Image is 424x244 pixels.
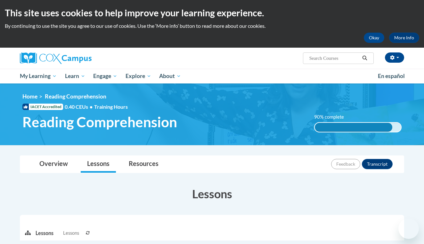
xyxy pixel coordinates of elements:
[5,22,419,29] p: By continuing to use the site you agree to our use of cookies. Use the ‘More info’ button to read...
[309,54,360,62] input: Search Courses
[94,104,128,110] span: Training Hours
[10,69,414,83] div: Main menu
[378,73,405,79] span: En español
[89,69,121,83] a: Engage
[389,33,419,43] a: More Info
[364,33,384,43] button: Okay
[385,52,404,63] button: Account Settings
[45,93,106,100] span: Reading Comprehension
[398,218,419,239] iframe: Button to launch messaging window
[331,159,360,169] button: Feedback
[22,114,177,130] span: Reading Comprehension
[22,93,37,100] a: Home
[20,72,57,80] span: My Learning
[63,230,79,237] span: Lessons
[315,123,393,132] div: 90% complete
[65,103,94,110] span: 0.40 CEUs
[90,104,93,110] span: •
[5,6,419,19] h2: This site uses cookies to help improve your learning experience.
[159,72,181,80] span: About
[20,52,142,64] a: Cox Campus
[20,186,404,202] h3: Lessons
[16,69,61,83] a: My Learning
[314,114,351,121] label: 90% complete
[122,156,165,173] a: Resources
[374,69,409,83] a: En español
[155,69,185,83] a: About
[22,104,63,110] span: IACET Accredited
[65,72,85,80] span: Learn
[93,72,117,80] span: Engage
[36,230,53,237] p: Lessons
[362,159,393,169] button: Transcript
[360,54,370,62] button: Search
[126,72,151,80] span: Explore
[121,69,155,83] a: Explore
[33,156,74,173] a: Overview
[61,69,89,83] a: Learn
[81,156,116,173] a: Lessons
[20,52,92,64] img: Cox Campus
